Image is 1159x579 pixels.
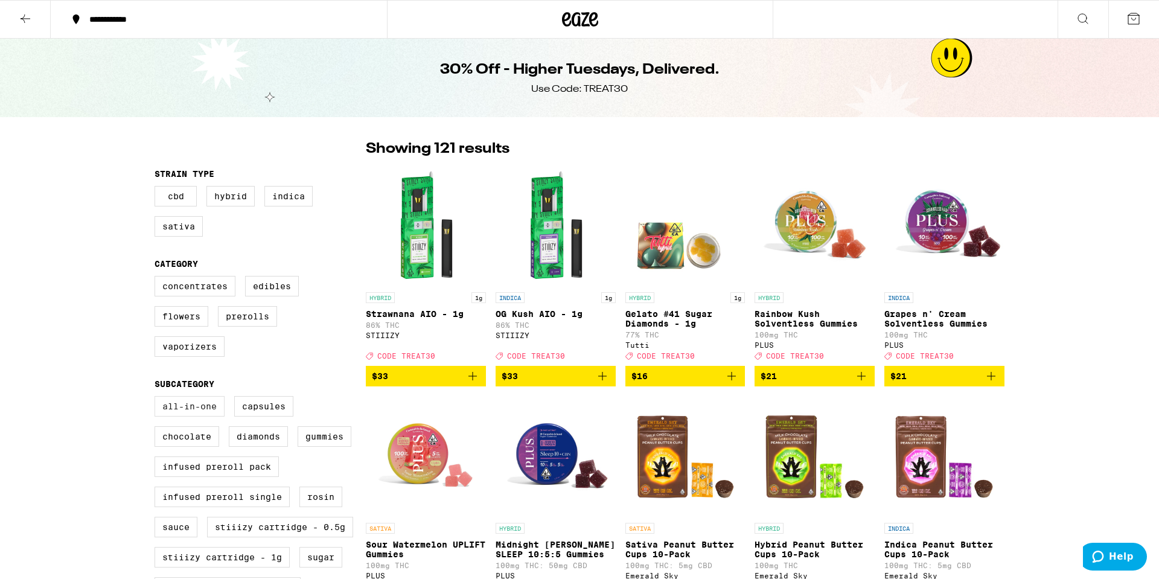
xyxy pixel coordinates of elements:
[496,561,616,569] p: 100mg THC: 50mg CBD
[625,523,654,534] p: SATIVA
[496,523,525,534] p: HYBRID
[625,165,746,366] a: Open page for Gelato #41 Sugar Diamonds - 1g from Tutti
[471,292,486,303] p: 1g
[496,309,616,319] p: OG Kush AIO - 1g
[299,487,342,507] label: Rosin
[884,292,913,303] p: INDICA
[155,259,198,269] legend: Category
[884,165,1004,366] a: Open page for Grapes n' Cream Solventless Gummies from PLUS
[625,540,746,559] p: Sativa Peanut Butter Cups 10-Pack
[631,371,648,381] span: $16
[766,352,824,360] span: CODE TREAT30
[207,517,353,537] label: STIIIZY Cartridge - 0.5g
[496,321,616,329] p: 86% THC
[366,165,486,366] a: Open page for Strawnana AIO - 1g from STIIIZY
[890,371,907,381] span: $21
[377,352,435,360] span: CODE TREAT30
[366,331,486,339] div: STIIIZY
[372,371,388,381] span: $33
[155,306,208,327] label: Flowers
[155,379,214,389] legend: Subcategory
[755,331,875,339] p: 100mg THC
[884,341,1004,349] div: PLUS
[496,331,616,339] div: STIIIZY
[531,83,628,96] div: Use Code: TREAT30
[245,276,299,296] label: Edibles
[366,321,486,329] p: 86% THC
[155,547,290,568] label: STIIIZY Cartridge - 1g
[884,366,1004,386] button: Add to bag
[155,396,225,417] label: All-In-One
[366,292,395,303] p: HYBRID
[625,341,746,349] div: Tutti
[637,352,695,360] span: CODE TREAT30
[755,292,784,303] p: HYBRID
[155,169,214,179] legend: Strain Type
[366,309,486,319] p: Strawnana AIO - 1g
[755,165,875,366] a: Open page for Rainbow Kush Solventless Gummies from PLUS
[625,165,746,286] img: Tutti - Gelato #41 Sugar Diamonds - 1g
[496,540,616,559] p: Midnight [PERSON_NAME] SLEEP 10:5:5 Gummies
[884,523,913,534] p: INDICA
[299,547,342,568] label: Sugar
[755,561,875,569] p: 100mg THC
[502,371,518,381] span: $33
[755,165,875,286] img: PLUS - Rainbow Kush Solventless Gummies
[625,309,746,328] p: Gelato #41 Sugar Diamonds - 1g
[884,396,1004,517] img: Emerald Sky - Indica Peanut Butter Cups 10-Pack
[730,292,745,303] p: 1g
[155,336,225,357] label: Vaporizers
[155,186,197,206] label: CBD
[755,523,784,534] p: HYBRID
[218,306,277,327] label: Prerolls
[884,561,1004,569] p: 100mg THC: 5mg CBD
[229,426,288,447] label: Diamonds
[625,366,746,386] button: Add to bag
[440,60,720,80] h1: 30% Off - Higher Tuesdays, Delivered.
[155,517,197,537] label: Sauce
[366,165,486,286] img: STIIIZY - Strawnana AIO - 1g
[625,561,746,569] p: 100mg THC: 5mg CBD
[884,540,1004,559] p: Indica Peanut Butter Cups 10-Pack
[507,352,565,360] span: CODE TREAT30
[366,561,486,569] p: 100mg THC
[496,396,616,517] img: PLUS - Midnight Berry SLEEP 10:5:5 Gummies
[884,331,1004,339] p: 100mg THC
[264,186,313,206] label: Indica
[1083,543,1147,573] iframe: Opens a widget where you can find more information
[496,366,616,386] button: Add to bag
[366,540,486,559] p: Sour Watermelon UPLIFT Gummies
[155,216,203,237] label: Sativa
[366,366,486,386] button: Add to bag
[761,371,777,381] span: $21
[755,309,875,328] p: Rainbow Kush Solventless Gummies
[496,292,525,303] p: INDICA
[625,292,654,303] p: HYBRID
[155,426,219,447] label: Chocolate
[755,540,875,559] p: Hybrid Peanut Butter Cups 10-Pack
[298,426,351,447] label: Gummies
[884,165,1004,286] img: PLUS - Grapes n' Cream Solventless Gummies
[234,396,293,417] label: Capsules
[755,366,875,386] button: Add to bag
[601,292,616,303] p: 1g
[896,352,954,360] span: CODE TREAT30
[155,456,279,477] label: Infused Preroll Pack
[366,523,395,534] p: SATIVA
[625,396,746,517] img: Emerald Sky - Sativa Peanut Butter Cups 10-Pack
[755,341,875,349] div: PLUS
[496,165,616,366] a: Open page for OG Kush AIO - 1g from STIIIZY
[155,487,290,507] label: Infused Preroll Single
[755,396,875,517] img: Emerald Sky - Hybrid Peanut Butter Cups 10-Pack
[206,186,255,206] label: Hybrid
[884,309,1004,328] p: Grapes n' Cream Solventless Gummies
[496,165,616,286] img: STIIIZY - OG Kush AIO - 1g
[366,139,509,159] p: Showing 121 results
[625,331,746,339] p: 77% THC
[155,276,235,296] label: Concentrates
[366,396,486,517] img: PLUS - Sour Watermelon UPLIFT Gummies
